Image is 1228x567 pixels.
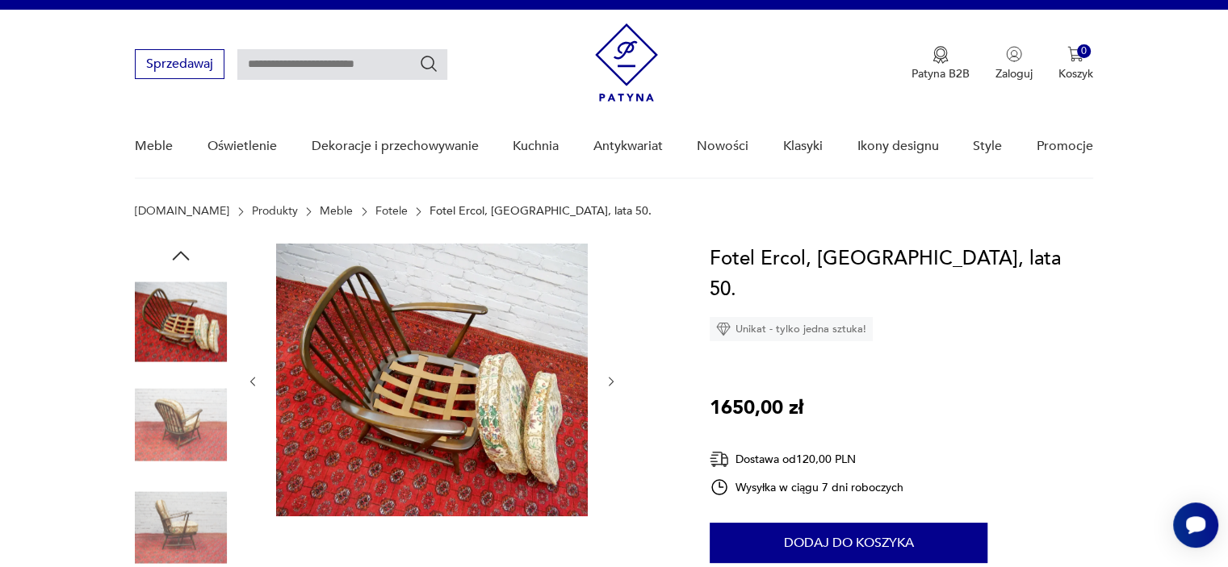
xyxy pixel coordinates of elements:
[973,115,1002,177] a: Style
[135,205,229,218] a: [DOMAIN_NAME]
[135,276,227,368] img: Zdjęcie produktu Fotel Ercol, Anglia, lata 50.
[430,205,652,218] p: Fotel Ercol, [GEOGRAPHIC_DATA], lata 50.
[912,46,970,81] a: Ikona medaluPatyna B2B
[697,115,748,177] a: Nowości
[933,46,949,64] img: Ikona medalu
[710,449,903,469] div: Dostawa od 120,00 PLN
[135,60,224,71] a: Sprzedawaj
[710,449,729,469] img: Ikona dostawy
[710,523,987,563] button: Dodaj do koszyka
[375,205,408,218] a: Fotele
[716,322,731,336] img: Ikona diamentu
[1058,66,1093,81] p: Koszyk
[1006,46,1022,62] img: Ikonka użytkownika
[513,115,559,177] a: Kuchnia
[135,379,227,471] img: Zdjęcie produktu Fotel Ercol, Anglia, lata 50.
[710,244,1093,305] h1: Fotel Ercol, [GEOGRAPHIC_DATA], lata 50.
[595,23,658,102] img: Patyna - sklep z meblami i dekoracjami vintage
[593,115,663,177] a: Antykwariat
[710,477,903,497] div: Wysyłka w ciągu 7 dni roboczych
[135,49,224,79] button: Sprzedawaj
[912,46,970,81] button: Patyna B2B
[710,393,803,423] p: 1650,00 zł
[1058,46,1093,81] button: 0Koszyk
[1173,502,1218,548] iframe: Smartsupp widget button
[857,115,938,177] a: Ikony designu
[912,66,970,81] p: Patyna B2B
[995,66,1033,81] p: Zaloguj
[710,317,873,341] div: Unikat - tylko jedna sztuka!
[207,115,277,177] a: Oświetlenie
[320,205,353,218] a: Meble
[419,54,438,73] button: Szukaj
[276,244,588,516] img: Zdjęcie produktu Fotel Ercol, Anglia, lata 50.
[995,46,1033,81] button: Zaloguj
[1037,115,1093,177] a: Promocje
[135,115,173,177] a: Meble
[311,115,478,177] a: Dekoracje i przechowywanie
[783,115,823,177] a: Klasyki
[1077,44,1091,58] div: 0
[252,205,298,218] a: Produkty
[1067,46,1083,62] img: Ikona koszyka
